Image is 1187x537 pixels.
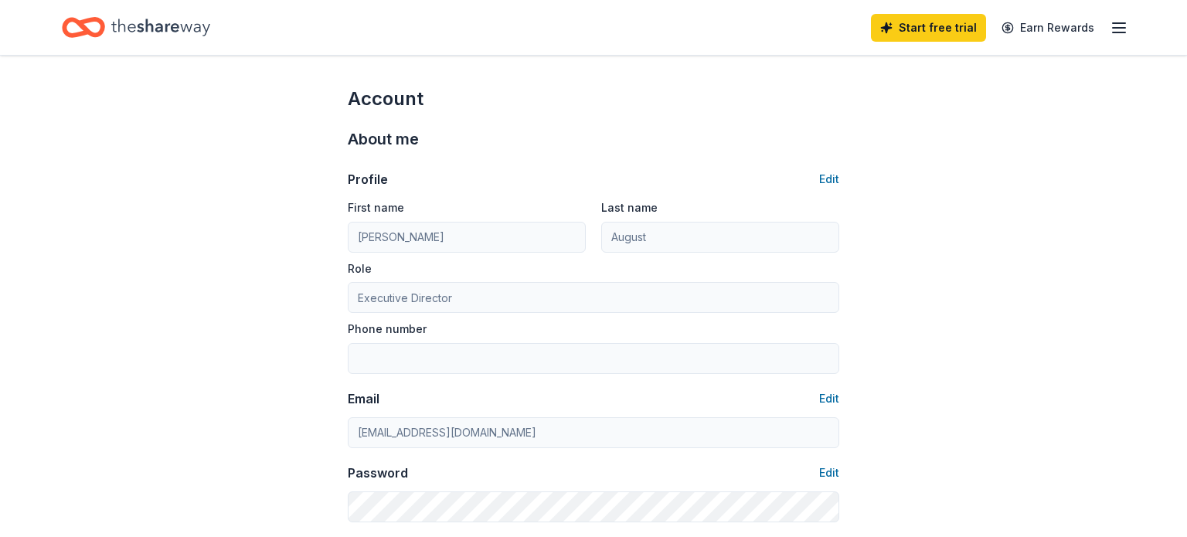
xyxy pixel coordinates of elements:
[601,200,658,216] label: Last name
[348,200,404,216] label: First name
[348,87,839,111] div: Account
[871,14,986,42] a: Start free trial
[62,9,210,46] a: Home
[348,389,379,408] div: Email
[348,127,839,151] div: About me
[819,170,839,189] button: Edit
[348,261,372,277] label: Role
[348,170,388,189] div: Profile
[348,321,427,337] label: Phone number
[819,464,839,482] button: Edit
[348,464,408,482] div: Password
[992,14,1104,42] a: Earn Rewards
[819,389,839,408] button: Edit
